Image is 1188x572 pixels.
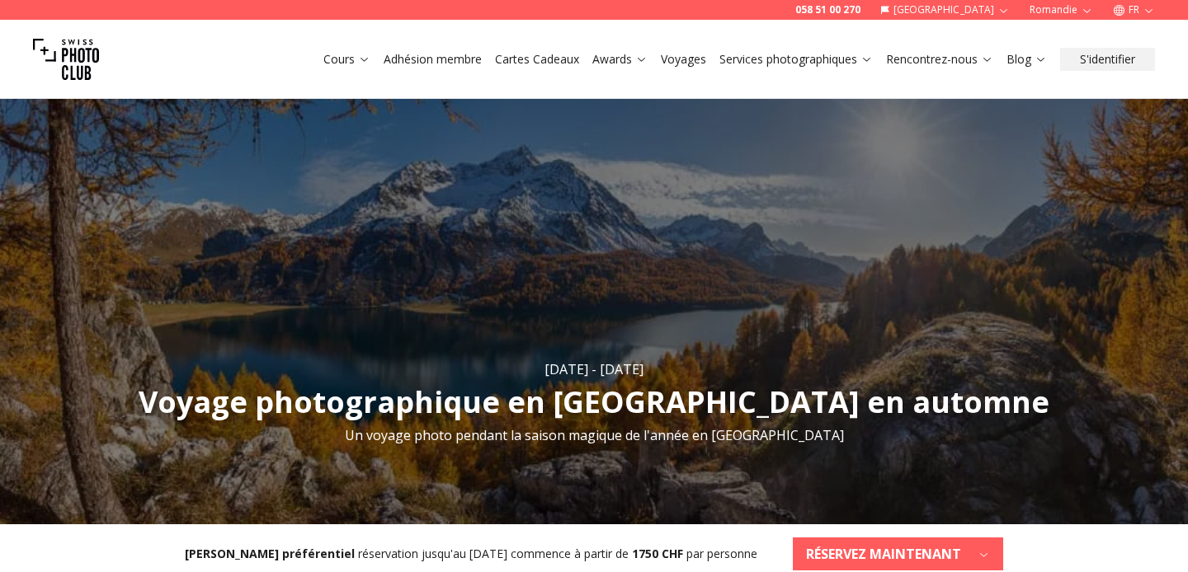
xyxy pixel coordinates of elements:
[592,51,648,68] a: Awards
[323,51,370,68] a: Cours
[686,546,757,561] span: par personne
[713,48,879,71] button: Services photographiques
[495,51,579,68] a: Cartes Cadeaux
[384,51,482,68] a: Adhésion membre
[886,51,993,68] a: Rencontrez-nous
[719,51,873,68] a: Services photographiques
[358,546,629,561] span: réservation jusqu'au [DATE] commence à partir de
[185,546,355,561] b: [PERSON_NAME] préférentiel
[377,48,488,71] button: Adhésion membre
[317,48,377,71] button: Cours
[654,48,713,71] button: Voyages
[33,26,99,92] img: Swiss photo club
[139,386,1049,419] h1: Voyage photographique en [GEOGRAPHIC_DATA] en automne
[488,48,586,71] button: Cartes Cadeaux
[879,48,1000,71] button: Rencontrez-nous
[661,51,706,68] a: Voyages
[544,359,643,379] div: [DATE] - [DATE]
[1000,48,1054,71] button: Blog
[793,537,1003,570] button: RÉSERVEZ MAINTENANT
[586,48,654,71] button: Awards
[1060,48,1155,71] button: S'identifier
[1006,51,1047,68] a: Blog
[806,544,961,564] b: RÉSERVEZ MAINTENANT
[795,3,860,16] a: 058 51 00 270
[632,546,683,561] b: 1750 CHF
